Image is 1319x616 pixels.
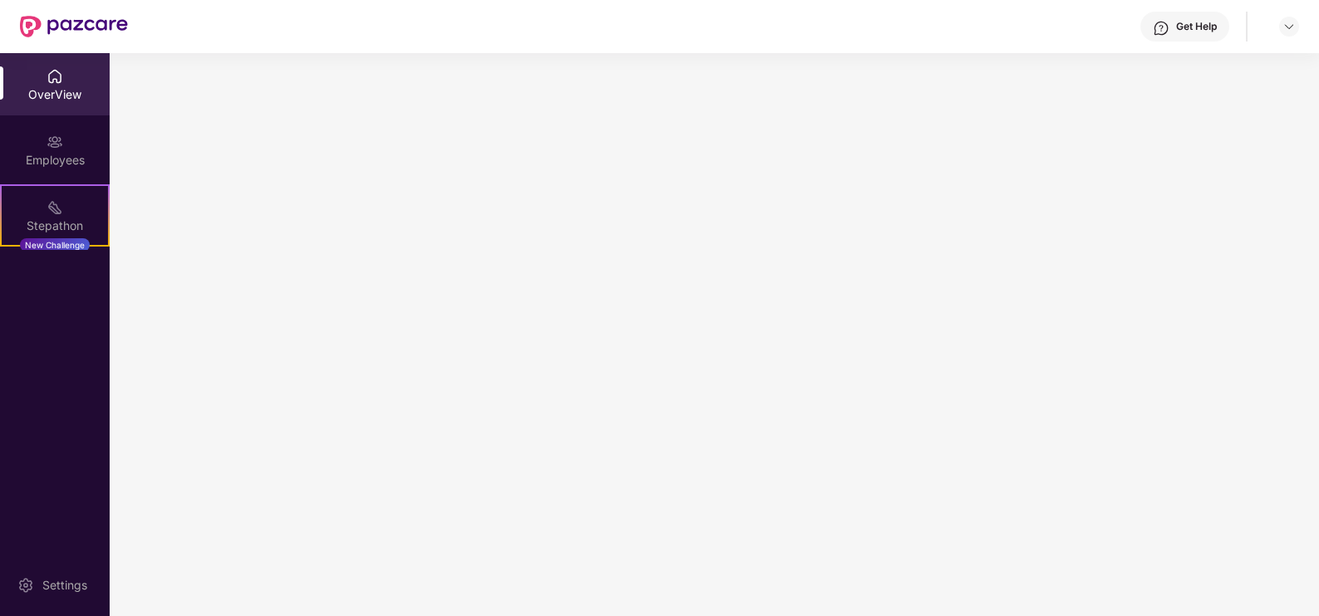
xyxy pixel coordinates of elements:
img: svg+xml;base64,PHN2ZyBpZD0iSG9tZSIgeG1sbnM9Imh0dHA6Ly93d3cudzMub3JnLzIwMDAvc3ZnIiB3aWR0aD0iMjAiIG... [47,68,63,85]
img: svg+xml;base64,PHN2ZyBpZD0iU2V0dGluZy0yMHgyMCIgeG1sbnM9Imh0dHA6Ly93d3cudzMub3JnLzIwMDAvc3ZnIiB3aW... [17,577,34,594]
img: svg+xml;base64,PHN2ZyBpZD0iRHJvcGRvd24tMzJ4MzIiIHhtbG5zPSJodHRwOi8vd3d3LnczLm9yZy8yMDAwL3N2ZyIgd2... [1282,20,1296,33]
div: Stepathon [2,218,108,234]
div: Get Help [1176,20,1217,33]
img: svg+xml;base64,PHN2ZyBpZD0iSGVscC0zMngzMiIgeG1sbnM9Imh0dHA6Ly93d3cudzMub3JnLzIwMDAvc3ZnIiB3aWR0aD... [1153,20,1169,37]
img: svg+xml;base64,PHN2ZyBpZD0iRW1wbG95ZWVzIiB4bWxucz0iaHR0cDovL3d3dy53My5vcmcvMjAwMC9zdmciIHdpZHRoPS... [47,134,63,150]
img: svg+xml;base64,PHN2ZyB4bWxucz0iaHR0cDovL3d3dy53My5vcmcvMjAwMC9zdmciIHdpZHRoPSIyMSIgaGVpZ2h0PSIyMC... [47,199,63,216]
img: New Pazcare Logo [20,16,128,37]
div: Settings [37,577,92,594]
div: New Challenge [20,238,90,252]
